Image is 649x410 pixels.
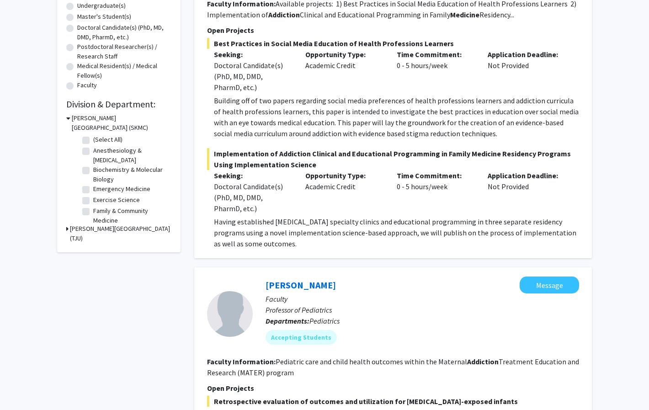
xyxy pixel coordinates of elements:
h2: Division & Department: [66,99,171,110]
p: Time Commitment: [397,49,474,60]
p: Application Deadline: [488,49,565,60]
b: Addiction [467,357,499,366]
label: Anesthesiology & [MEDICAL_DATA] [93,146,169,165]
div: Academic Credit [298,170,390,214]
p: Time Commitment: [397,170,474,181]
label: Medical Resident(s) / Medical Fellow(s) [77,61,171,80]
div: Doctoral Candidate(s) (PhD, MD, DMD, PharmD, etc.) [214,60,292,93]
div: Not Provided [481,170,572,214]
label: Biochemistry & Molecular Biology [93,165,169,184]
div: 0 - 5 hours/week [390,170,481,214]
div: 0 - 5 hours/week [390,49,481,93]
p: Faculty [266,293,579,304]
div: Academic Credit [298,49,390,93]
mat-chip: Accepting Students [266,330,337,345]
label: Master's Student(s) [77,12,131,21]
div: Doctoral Candidate(s) (PhD, MD, DMD, PharmD, etc.) [214,181,292,214]
button: Message Neera Goyal [520,277,579,293]
b: Medicine [450,10,479,19]
label: (Select All) [93,135,122,144]
p: Having established [MEDICAL_DATA] specialty clinics and educational programming in three separate... [214,216,579,249]
a: [PERSON_NAME] [266,279,336,291]
label: Doctoral Candidate(s) (PhD, MD, DMD, PharmD, etc.) [77,23,171,42]
fg-read-more: Pediatric care and child health outcomes within the Maternal Treatment Education and Research (MA... [207,357,579,377]
label: Undergraduate(s) [77,1,126,11]
p: Seeking: [214,170,292,181]
h3: [PERSON_NAME][GEOGRAPHIC_DATA] (TJU) [70,224,171,243]
b: Addiction [268,10,300,19]
p: Open Projects [207,25,579,36]
p: Professor of Pediatrics [266,304,579,315]
label: Exercise Science [93,195,140,205]
iframe: Chat [7,369,39,403]
p: Application Deadline: [488,170,565,181]
p: Building off of two papers regarding social media preferences of health professions learners and ... [214,95,579,139]
label: Postdoctoral Researcher(s) / Research Staff [77,42,171,61]
b: Faculty Information: [207,357,276,366]
label: Faculty [77,80,97,90]
b: Departments: [266,316,309,325]
span: Retrospective evaluation of outcomes and utilization for [MEDICAL_DATA]-exposed infants [207,396,579,407]
label: Emergency Medicine [93,184,150,194]
label: Family & Community Medicine [93,206,169,225]
p: Opportunity Type: [305,49,383,60]
div: Not Provided [481,49,572,93]
span: Best Practices in Social Media Education of Health Professions Learners [207,38,579,49]
span: Pediatrics [309,316,340,325]
span: Implementation of Addiction Clinical and Educational Programming in Family Medicine Residency Pro... [207,148,579,170]
p: Open Projects [207,383,579,394]
p: Opportunity Type: [305,170,383,181]
h3: [PERSON_NAME][GEOGRAPHIC_DATA] (SKMC) [72,113,171,133]
p: Seeking: [214,49,292,60]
